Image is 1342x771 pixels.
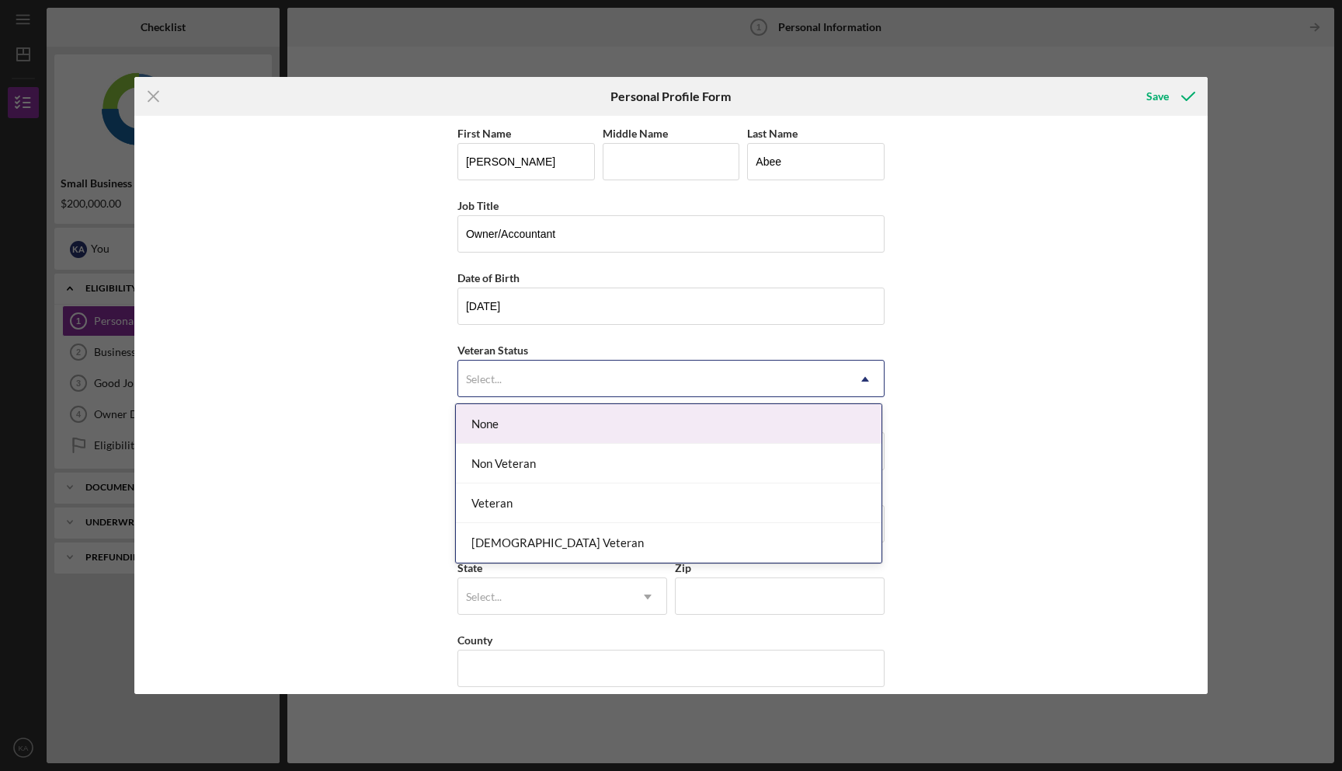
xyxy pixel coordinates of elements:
label: Middle Name [603,127,668,140]
div: Veteran [456,483,881,523]
label: First Name [457,127,511,140]
label: Date of Birth [457,271,520,284]
div: [DEMOGRAPHIC_DATA] Veteran [456,523,881,563]
div: None [456,404,881,444]
label: Zip [675,561,691,574]
div: Save [1146,81,1169,112]
h6: Personal Profile Form [610,89,731,103]
button: Save [1131,81,1208,112]
div: Select... [466,591,502,603]
label: County [457,633,492,647]
div: Select... [466,373,502,385]
div: Non Veteran [456,444,881,483]
label: Job Title [457,199,499,212]
label: Last Name [747,127,798,140]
